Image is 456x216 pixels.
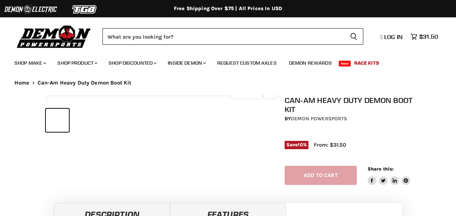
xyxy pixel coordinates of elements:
ul: Main menu [9,53,436,70]
button: IMAGE thumbnail [46,109,69,132]
a: Demon Rewards [284,56,337,70]
span: New! [339,61,351,66]
a: Shop Discounted [103,56,161,70]
a: Shop Make [9,56,51,70]
aside: Share this: [368,166,411,185]
a: Log in [377,34,407,40]
span: $31.50 [419,33,438,40]
div: by [285,115,413,123]
span: Share this: [368,166,394,172]
span: Click to expand [234,91,274,96]
a: Race Kits [349,56,385,70]
a: Request Custom Axles [212,56,282,70]
span: From: $31.50 [314,142,346,148]
button: IMAGE thumbnail [71,109,89,132]
a: $31.50 [407,31,442,42]
a: Inside Demon [162,56,210,70]
a: Demon Powersports [291,116,347,122]
span: 10 [298,142,303,147]
button: Search [344,28,363,45]
span: Log in [384,33,403,40]
img: TGB Logo 2 [58,3,112,16]
img: Demon Electric Logo 2 [4,3,58,16]
form: Product [102,28,363,45]
a: Home [14,80,30,86]
span: Can-Am Heavy Duty Demon Boot Kit [38,80,132,86]
h1: Can-Am Heavy Duty Demon Boot Kit [285,96,413,114]
span: Save % [285,141,308,149]
img: Demon Powersports [14,23,93,49]
button: IMAGE thumbnail [92,109,122,132]
a: Shop Product [52,56,102,70]
input: Search [102,28,344,45]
